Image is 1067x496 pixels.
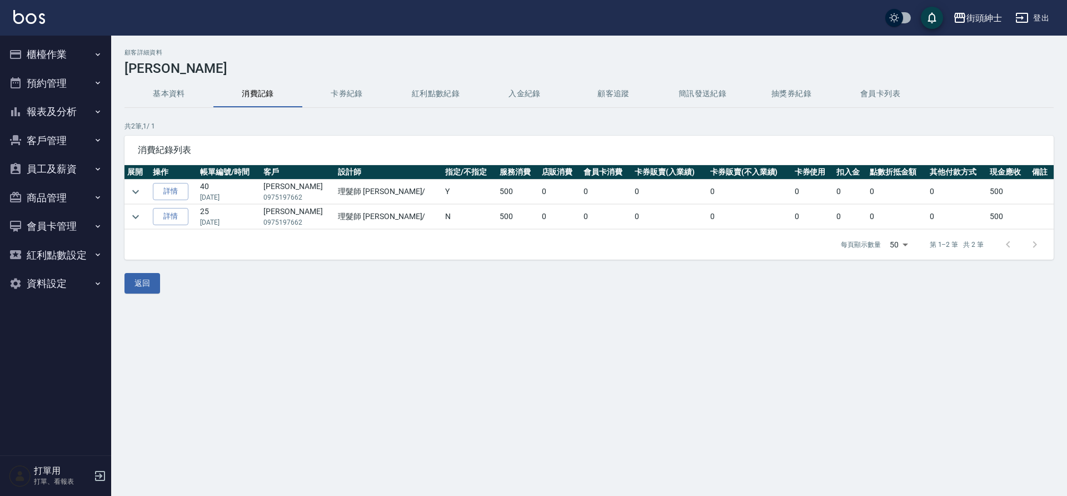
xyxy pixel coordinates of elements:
[335,180,442,204] td: 理髮師 [PERSON_NAME] /
[153,183,188,200] a: 詳情
[34,477,91,487] p: 打單、看報表
[867,205,927,229] td: 0
[4,155,107,183] button: 員工及薪資
[4,126,107,155] button: 客戶管理
[497,165,539,180] th: 服務消費
[1011,8,1054,28] button: 登出
[335,205,442,229] td: 理髮師 [PERSON_NAME] /
[197,180,261,204] td: 40
[442,180,497,204] td: Y
[302,81,391,107] button: 卡券紀錄
[497,205,539,229] td: 500
[150,165,197,180] th: 操作
[4,241,107,270] button: 紅利點數設定
[261,180,335,204] td: [PERSON_NAME]
[867,165,927,180] th: 點數折抵金額
[949,7,1006,29] button: 街頭紳士
[4,40,107,69] button: 櫃檯作業
[124,81,213,107] button: 基本資料
[834,180,867,204] td: 0
[442,165,497,180] th: 指定/不指定
[836,81,925,107] button: 會員卡列表
[539,165,581,180] th: 店販消費
[4,97,107,126] button: 報表及分析
[966,11,1002,25] div: 街頭紳士
[13,10,45,24] img: Logo
[4,269,107,298] button: 資料設定
[263,192,332,202] p: 0975197662
[792,180,834,204] td: 0
[581,165,632,180] th: 會員卡消費
[632,165,707,180] th: 卡券販賣(入業績)
[4,212,107,241] button: 會員卡管理
[539,205,581,229] td: 0
[867,180,927,204] td: 0
[480,81,569,107] button: 入金紀錄
[9,465,31,487] img: Person
[263,217,332,227] p: 0975197662
[927,165,987,180] th: 其他付款方式
[138,145,1040,156] span: 消費紀錄列表
[197,165,261,180] th: 帳單編號/時間
[1029,165,1054,180] th: 備註
[127,183,144,200] button: expand row
[987,180,1029,204] td: 500
[497,180,539,204] td: 500
[124,273,160,294] button: 返回
[581,205,632,229] td: 0
[213,81,302,107] button: 消費記錄
[124,165,150,180] th: 展開
[707,205,792,229] td: 0
[539,180,581,204] td: 0
[987,165,1029,180] th: 現金應收
[987,205,1029,229] td: 500
[834,205,867,229] td: 0
[335,165,442,180] th: 設計師
[569,81,658,107] button: 顧客追蹤
[442,205,497,229] td: N
[927,180,987,204] td: 0
[4,69,107,98] button: 預約管理
[834,165,867,180] th: 扣入金
[261,205,335,229] td: [PERSON_NAME]
[391,81,480,107] button: 紅利點數紀錄
[124,121,1054,131] p: 共 2 筆, 1 / 1
[658,81,747,107] button: 簡訊發送紀錄
[4,183,107,212] button: 商品管理
[930,240,984,250] p: 第 1–2 筆 共 2 筆
[200,192,258,202] p: [DATE]
[792,205,834,229] td: 0
[921,7,943,29] button: save
[127,209,144,225] button: expand row
[841,240,881,250] p: 每頁顯示數量
[581,180,632,204] td: 0
[34,465,91,477] h5: 打單用
[707,180,792,204] td: 0
[124,49,1054,56] h2: 顧客詳細資料
[747,81,836,107] button: 抽獎券紀錄
[707,165,792,180] th: 卡券販賣(不入業績)
[885,230,912,260] div: 50
[261,165,335,180] th: 客戶
[632,180,707,204] td: 0
[792,165,834,180] th: 卡券使用
[197,205,261,229] td: 25
[927,205,987,229] td: 0
[200,217,258,227] p: [DATE]
[153,208,188,225] a: 詳情
[632,205,707,229] td: 0
[124,61,1054,76] h3: [PERSON_NAME]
